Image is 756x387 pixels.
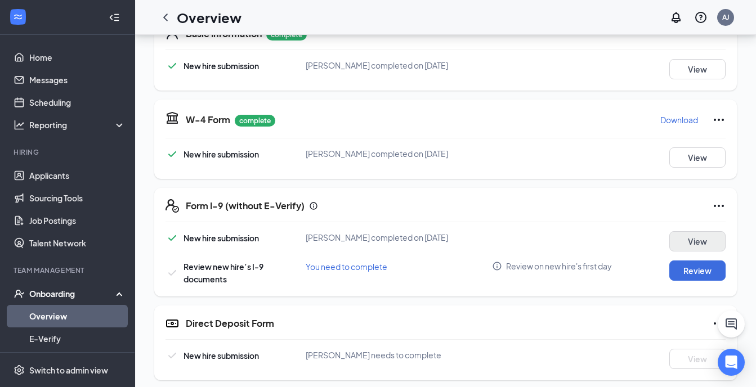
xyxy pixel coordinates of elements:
button: Review [669,260,726,281]
h5: Direct Deposit Form [186,317,274,330]
svg: Info [309,201,318,210]
svg: Checkmark [165,349,179,362]
a: E-Verify [29,327,126,350]
h1: Overview [177,8,241,27]
a: Job Postings [29,209,126,232]
h5: W-4 Form [186,114,230,126]
button: ChatActive [718,310,745,337]
span: [PERSON_NAME] completed on [DATE] [306,148,448,159]
button: Download [660,111,699,129]
button: View [669,59,726,79]
svg: Notifications [669,11,683,24]
p: Download [660,114,698,125]
a: Overview [29,305,126,327]
a: Onboarding Documents [29,350,126,372]
svg: UserCheck [14,288,25,299]
span: You need to complete [306,262,387,272]
span: New hire submission [184,350,259,361]
div: Hiring [14,147,123,157]
svg: Ellipses [712,199,726,213]
svg: Checkmark [165,59,179,73]
svg: ChatActive [724,317,738,331]
a: Applicants [29,164,126,187]
span: Review on new hire's first day [506,260,612,272]
div: AJ [722,12,730,22]
svg: Analysis [14,119,25,130]
span: Review new hire’s I-9 documents [184,262,263,284]
svg: Settings [14,364,25,376]
svg: QuestionInfo [694,11,708,24]
svg: Info [492,261,502,271]
p: complete [235,115,275,127]
span: [PERSON_NAME] completed on [DATE] [306,232,448,242]
svg: Ellipses [712,113,726,127]
div: Reporting [29,119,126,130]
svg: FormI9EVerifyIcon [165,199,179,213]
button: View [669,147,726,168]
h5: Form I-9 (without E-Verify) [186,200,305,212]
button: View [669,231,726,251]
svg: ChevronLeft [159,11,172,24]
svg: WorkstreamLogo [12,11,24,22]
a: Talent Network [29,232,126,254]
div: Team Management [14,265,123,275]
span: New hire submission [184,61,259,71]
a: Scheduling [29,91,126,114]
svg: Checkmark [165,266,179,280]
span: [PERSON_NAME] completed on [DATE] [306,60,448,70]
svg: TaxGovernmentIcon [165,111,179,124]
div: Switch to admin view [29,364,108,376]
a: Sourcing Tools [29,187,126,209]
svg: Checkmark [165,147,179,161]
span: New hire submission [184,233,259,243]
a: Messages [29,69,126,91]
div: Onboarding [29,288,116,299]
div: Open Intercom Messenger [718,349,745,376]
button: View [669,349,726,369]
svg: Ellipses [712,317,726,330]
svg: DirectDepositIcon [165,317,179,330]
span: [PERSON_NAME] needs to complete [306,350,441,360]
a: Home [29,46,126,69]
span: New hire submission [184,149,259,159]
svg: Checkmark [165,231,179,245]
svg: Collapse [109,12,120,23]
